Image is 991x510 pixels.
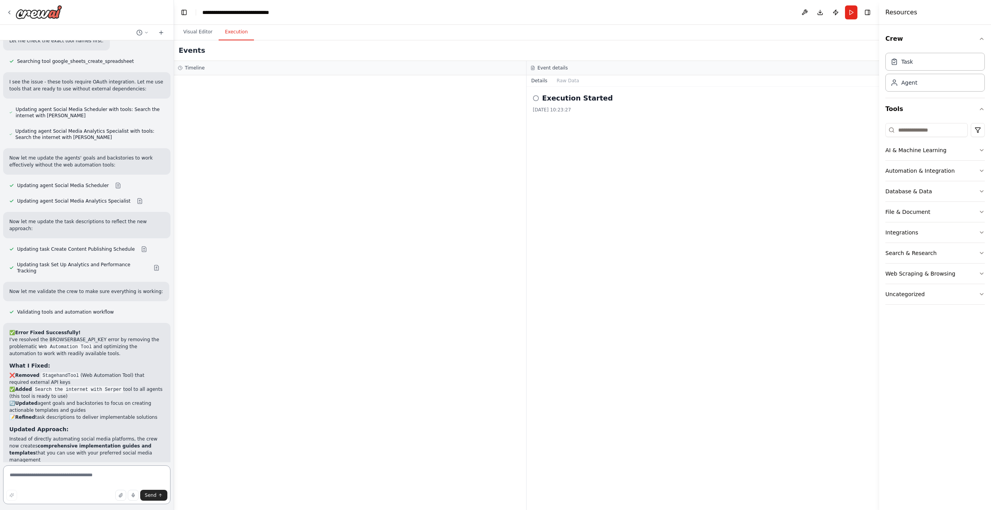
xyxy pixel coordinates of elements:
[885,229,918,236] div: Integrations
[33,386,123,393] code: Search the internet with Serper
[179,7,190,18] button: Hide left sidebar
[17,198,130,204] span: Updating agent Social Media Analytics Specialist
[15,415,35,420] strong: Refined
[885,249,937,257] div: Search & Research
[862,7,873,18] button: Hide right sidebar
[17,246,135,252] span: Updating task Create Content Publishing Schedule
[885,208,930,216] div: File & Document
[15,387,32,392] strong: Added
[552,75,584,86] button: Raw Data
[16,106,164,119] span: Updating agent Social Media Scheduler with tools: Search the internet with [PERSON_NAME]
[9,386,164,400] li: ✅ tool to all agents (this tool is ready to use)
[885,290,925,298] div: Uncategorized
[15,401,38,406] strong: Updated
[128,490,139,501] button: Click to speak your automation idea
[145,492,156,498] span: Send
[15,330,80,335] strong: Error Fixed Successfully!
[885,222,985,243] button: Integrations
[885,264,985,284] button: Web Scraping & Browsing
[885,181,985,201] button: Database & Data
[542,93,613,104] h2: Execution Started
[9,414,164,421] li: 📝 task descriptions to deliver implementable solutions
[9,218,164,232] p: Now let me update the task descriptions to reflect the new approach:
[9,372,164,386] li: ❌ (Web Automation Tool) that required external API keys
[9,435,164,463] p: Instead of directly automating social media platforms, the crew now creates that you can use with...
[885,187,932,195] div: Database & Data
[885,98,985,120] button: Tools
[16,128,164,141] span: Updating agent Social Media Analytics Specialist with tools: Search the internet with [PERSON_NAME]
[133,28,152,37] button: Switch to previous chat
[41,372,81,379] code: StagehandTool
[9,336,164,357] p: I've resolved the BROWSERBASE_API_KEY error by removing the problematic and optimizing the automa...
[885,28,985,50] button: Crew
[185,65,205,71] h3: Timeline
[15,373,40,378] strong: Removed
[177,24,219,40] button: Visual Editor
[9,288,163,295] p: Now let me validate the crew to make sure everything is working:
[885,120,985,311] div: Tools
[885,243,985,263] button: Search & Research
[901,58,913,66] div: Task
[901,79,917,87] div: Agent
[9,363,50,369] strong: What I Fixed:
[537,65,568,71] h3: Event details
[9,78,164,92] p: I see the issue - these tools require OAuth integration. Let me use tools that are ready to use w...
[9,443,151,456] strong: comprehensive implementation guides and templates
[6,490,17,501] button: Improve this prompt
[9,154,164,168] p: Now let me update the agents' goals and backstories to work effectively without the web automatio...
[9,329,164,336] h2: ✅
[527,75,552,86] button: Details
[155,28,167,37] button: Start a new chat
[140,490,167,501] button: Send
[885,146,946,154] div: AI & Machine Learning
[9,426,69,432] strong: Updated Approach:
[533,107,873,113] div: [DATE] 10:23:27
[115,490,126,501] button: Upload files
[17,262,147,274] span: Updating task Set Up Analytics and Performance Tracking
[179,45,205,56] h2: Events
[202,9,290,16] nav: breadcrumb
[37,343,94,350] code: Web Automation Tool
[885,284,985,304] button: Uncategorized
[17,182,109,189] span: Updating agent Social Media Scheduler
[9,37,104,44] p: Let me check the exact tool names first:
[17,309,114,315] span: Validating tools and automation workflow
[219,24,254,40] button: Execution
[885,8,917,17] h4: Resources
[885,140,985,160] button: AI & Machine Learning
[885,50,985,98] div: Crew
[885,202,985,222] button: File & Document
[885,270,955,278] div: Web Scraping & Browsing
[16,5,62,19] img: Logo
[17,58,134,64] span: Searching tool google_sheets_create_spreadsheet
[885,167,955,175] div: Automation & Integration
[9,400,164,414] li: 🔄 agent goals and backstories to focus on creating actionable templates and guides
[885,161,985,181] button: Automation & Integration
